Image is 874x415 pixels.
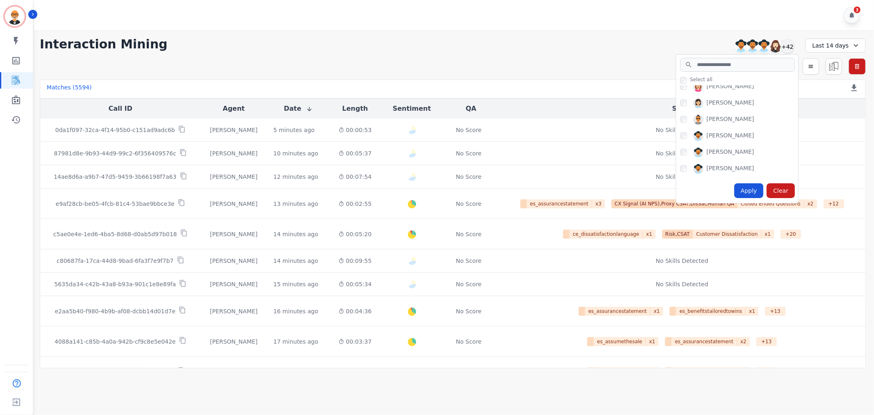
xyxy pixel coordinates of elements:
div: No Score [456,337,482,346]
span: Customer Dissatisfaction [693,230,761,239]
div: No Skills Detected [656,173,708,181]
span: es_assurancestatement [672,337,737,346]
div: [PERSON_NAME] [706,82,754,92]
span: es_assurancestatement [527,199,593,208]
span: es_assurancestatement [585,307,651,316]
div: + 12 [824,199,844,208]
div: No Score [456,173,482,181]
span: x 1 [761,230,774,239]
button: Agent [223,104,245,114]
div: 00:03:37 [336,337,374,346]
div: No Score [456,257,482,265]
div: 00:02:55 [336,200,374,208]
span: es_assumethesale [594,337,646,346]
div: 15 minutes ago [273,280,318,288]
span: Closed Ended Questions [738,199,804,208]
p: e2aa5b40-f980-4b9b-af08-dcbb14d01d7e [55,307,175,315]
button: Length [342,104,368,114]
div: 16 minutes ago [273,307,318,315]
span: x 2 [804,199,817,208]
div: Last 14 days [805,39,866,52]
div: [PERSON_NAME] [207,257,260,265]
div: [PERSON_NAME] [706,131,754,141]
div: [PERSON_NAME] [207,368,260,376]
div: 00:05:37 [336,149,374,157]
div: 10 minutes ago [273,149,318,157]
div: No Score [456,200,482,208]
span: es_benefitstailoredtowins [676,307,746,316]
div: [PERSON_NAME] [706,164,754,174]
span: CX Signal (AI NPS),Proxy CSAT,DisSat,Human QA [611,199,738,208]
div: 00:07:54 [336,173,374,181]
span: es_assurancestatement [672,367,737,376]
p: 5635da34-c42b-43a8-b93a-901c1e8e89fa [54,280,176,288]
div: 00:04:36 [336,307,374,315]
div: No Skills Detected [656,149,708,157]
p: cd1dc8d1-01f4-4f03-828e-ea098a83df50 [56,368,175,376]
div: 14 minutes ago [273,257,318,265]
div: +42 [781,39,795,53]
div: + 13 [756,337,777,346]
p: 14ae8d6a-a9b7-47d5-9459-3b66198f7a63 [54,173,177,181]
div: Clear [767,183,795,198]
div: No Score [456,149,482,157]
p: 0da1f097-32ca-4f14-95b0-c151ad9adc6b [55,126,175,134]
p: c5ae0e4e-1ed6-4ba5-8d68-d0ab5d97b018 [53,230,177,238]
div: No Skills Detected [656,257,708,265]
button: QA [466,104,477,114]
div: + 20 [781,230,801,239]
span: x 2 [737,337,750,346]
div: No Skills Detected [656,280,708,288]
span: ce_dissatisfactionlanguage [570,230,643,239]
div: No Skills Detected [656,126,708,134]
div: [PERSON_NAME] [207,173,260,181]
span: x 1 [643,230,656,239]
div: 13 minutes ago [273,200,318,208]
span: Select all [690,76,713,83]
div: 14 minutes ago [273,230,318,238]
div: 18 minutes ago [273,368,318,376]
div: [PERSON_NAME] [207,149,260,157]
div: No Score [456,368,482,376]
div: [PERSON_NAME] [207,126,260,134]
div: + 18 [756,367,777,376]
button: Date [284,104,313,114]
div: 17 minutes ago [273,337,318,346]
div: + 13 [765,307,785,316]
div: [PERSON_NAME] [706,115,754,125]
div: 00:05:34 [336,280,374,288]
div: No Score [456,307,482,315]
p: e9af28cb-be05-4fcb-81c4-53bae9bbce3e [56,200,175,208]
img: Bordered avatar [5,7,25,26]
div: Apply [734,183,764,198]
div: 00:05:49 [336,368,374,376]
div: [PERSON_NAME] [207,200,260,208]
span: es_assumethesale [594,367,646,376]
button: Call ID [109,104,132,114]
div: [PERSON_NAME] [207,337,260,346]
div: 12 minutes ago [273,173,318,181]
div: 00:09:55 [336,257,374,265]
p: c80687fa-17ca-44d8-9bad-6fa3f7e9f7b7 [57,257,173,265]
span: x 1 [737,367,750,376]
div: 00:00:53 [336,126,374,134]
span: x 1 [646,367,658,376]
p: 87981d8e-9b93-44d9-99c2-6f356409576c [54,149,176,157]
span: x 1 [646,337,658,346]
div: 00:05:20 [336,230,374,238]
div: No Score [456,230,482,238]
button: Skills [672,104,692,114]
h1: Interaction Mining [40,37,168,52]
div: [PERSON_NAME] [207,230,260,238]
p: 4088a141-c85b-4a0a-942b-cf9c8e5e042e [54,337,176,346]
span: Risk,CSAT [662,230,693,239]
div: [PERSON_NAME] [706,98,754,108]
div: 5 minutes ago [273,126,315,134]
span: x 1 [746,307,758,316]
button: Sentiment [393,104,431,114]
span: x 3 [592,199,605,208]
div: No Score [456,280,482,288]
span: x 1 [651,307,663,316]
div: 3 [854,7,860,13]
div: [PERSON_NAME] [207,280,260,288]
